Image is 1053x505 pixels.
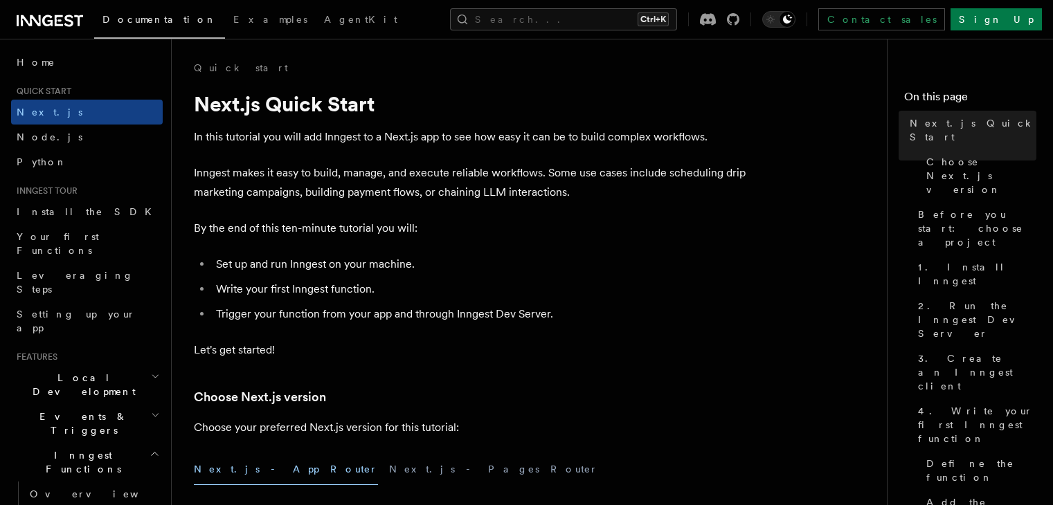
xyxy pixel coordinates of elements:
a: Define the function [921,451,1036,490]
a: Next.js Quick Start [904,111,1036,149]
span: Inngest Functions [11,448,150,476]
span: Inngest tour [11,185,78,196]
a: Setting up your app [11,302,163,340]
span: Quick start [11,86,71,97]
span: Documentation [102,14,217,25]
a: Quick start [194,61,288,75]
a: AgentKit [316,4,406,37]
a: Documentation [94,4,225,39]
button: Inngest Functions [11,443,163,481]
kbd: Ctrl+K [638,12,669,26]
a: 1. Install Inngest [912,255,1036,293]
a: Leveraging Steps [11,263,163,302]
span: 1. Install Inngest [918,260,1036,288]
a: Examples [225,4,316,37]
span: Install the SDK [17,206,160,217]
a: Choose Next.js version [921,149,1036,202]
span: Next.js [17,107,82,118]
li: Trigger your function from your app and through Inngest Dev Server. [212,304,748,324]
h1: Next.js Quick Start [194,91,748,116]
li: Write your first Inngest function. [212,279,748,299]
span: Next.js Quick Start [910,116,1036,144]
button: Events & Triggers [11,404,163,443]
span: Define the function [926,457,1036,484]
a: Contact sales [818,8,945,30]
span: Local Development [11,371,151,398]
span: 3. Create an Inngest client [918,351,1036,393]
span: Features [11,351,57,362]
li: Set up and run Inngest on your machine. [212,255,748,274]
a: 4. Write your first Inngest function [912,398,1036,451]
button: Search...Ctrl+K [450,8,677,30]
p: Choose your preferred Next.js version for this tutorial: [194,418,748,437]
span: AgentKit [324,14,397,25]
span: Python [17,156,67,167]
button: Toggle dark mode [762,11,795,28]
span: Node.js [17,131,82,143]
p: Inngest makes it easy to build, manage, and execute reliable workflows. Some use cases include sc... [194,163,748,202]
a: Python [11,149,163,174]
a: 3. Create an Inngest client [912,346,1036,398]
a: Node.js [11,125,163,149]
a: Install the SDK [11,199,163,224]
span: Examples [233,14,307,25]
span: Setting up your app [17,309,136,333]
span: Choose Next.js version [926,155,1036,196]
span: Events & Triggers [11,410,151,437]
span: Before you start: choose a project [918,208,1036,249]
a: Before you start: choose a project [912,202,1036,255]
p: By the end of this ten-minute tutorial you will: [194,219,748,238]
a: 2. Run the Inngest Dev Server [912,293,1036,346]
a: Your first Functions [11,224,163,263]
p: Let's get started! [194,340,748,360]
h4: On this page [904,89,1036,111]
a: Next.js [11,100,163,125]
a: Home [11,50,163,75]
a: Sign Up [951,8,1042,30]
button: Next.js - App Router [194,454,378,485]
button: Next.js - Pages Router [389,454,598,485]
button: Local Development [11,365,163,404]
p: In this tutorial you will add Inngest to a Next.js app to see how easy it can be to build complex... [194,127,748,147]
span: Home [17,55,55,69]
a: Choose Next.js version [194,387,326,407]
span: Your first Functions [17,231,99,256]
span: Leveraging Steps [17,270,134,295]
span: 2. Run the Inngest Dev Server [918,299,1036,340]
span: Overview [30,488,172,499]
span: 4. Write your first Inngest function [918,404,1036,446]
